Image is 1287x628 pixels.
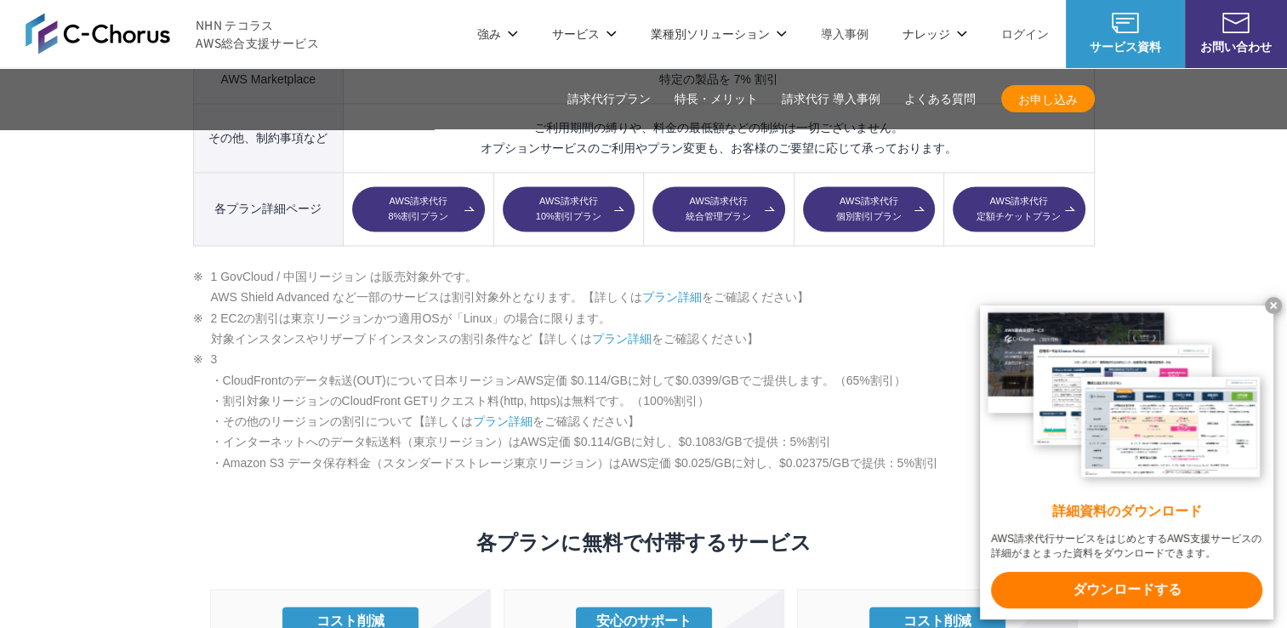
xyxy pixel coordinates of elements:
[1112,13,1139,33] img: AWS総合支援サービス C-Chorus サービス資料
[473,414,532,428] a: プラン詳細
[1185,37,1287,55] span: お問い合わせ
[991,502,1262,522] x-t: 詳細資料のダウンロード
[193,349,1095,473] li: 3 ・CloudFrontのデータ転送(OUT)について日本リージョンAWS定価 $0.114/GBに対して$0.0399/GBでご提供します。（65%割引） ・割引対象リージョンのCloudF...
[193,103,344,172] th: その他、制約事項など
[675,90,758,108] a: 特長・メリット
[193,54,344,103] th: AWS Marketplace
[196,16,319,52] span: NHN テコラス AWS総合支援サービス
[782,90,880,108] a: 請求代行 導入事例
[991,532,1262,561] x-t: AWS請求代行サービスをはじめとするAWS支援サービスの詳細がまとまった資料をダウンロードできます。
[1222,13,1250,33] img: お問い合わせ
[592,332,652,345] a: プラン詳細
[803,186,935,232] a: AWS請求代行個別割引プラン
[344,54,1094,103] td: 特定の製品を 7% 割引
[193,172,344,246] th: 各プラン詳細ページ
[980,305,1273,619] a: 詳細資料のダウンロード AWS請求代行サービスをはじめとするAWS支援サービスの詳細がまとまった資料をダウンロードできます。 ダウンロードする
[210,526,1078,555] h3: 各プランに無料で付帯するサービス
[552,25,617,43] p: サービス
[567,90,651,108] a: 請求代行プラン
[1001,90,1095,108] span: お申し込み
[26,13,319,54] a: AWS総合支援サービス C-Chorus NHN テコラスAWS総合支援サービス
[1001,25,1049,43] a: ログイン
[352,186,484,232] a: AWS請求代行8%割引プラン
[642,290,702,304] a: プラン詳細
[193,266,1095,308] li: 1 GovCloud / 中国リージョン は販売対象外です。 AWS Shield Advanced など一部のサービスは割引対象外となります。【詳しくは をご確認ください】
[652,186,784,232] a: AWS請求代行統合管理プラン
[904,90,976,108] a: よくある質問
[477,25,518,43] p: 強み
[503,186,635,232] a: AWS請求代行10%割引プラン
[26,13,170,54] img: AWS総合支援サービス C-Chorus
[953,186,1085,232] a: AWS請求代行定額チケットプラン
[821,25,868,43] a: 導入事例
[1066,37,1185,55] span: サービス資料
[991,572,1262,608] x-t: ダウンロードする
[344,103,1094,172] td: ご利用期間の縛りや、料金の最低額などの制約は一切ございません。 オプションサービスのご利用やプラン変更も、お客様のご要望に応じて承っております。
[193,308,1095,350] li: 2 EC2の割引は東京リージョンかつ適用OSが「Linux」の場合に限ります。 対象インスタンスやリザーブドインスタンスの割引条件など【詳しくは をご確認ください】
[1001,85,1095,112] a: お申し込み
[651,25,787,43] p: 業種別ソリューション
[903,25,967,43] p: ナレッジ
